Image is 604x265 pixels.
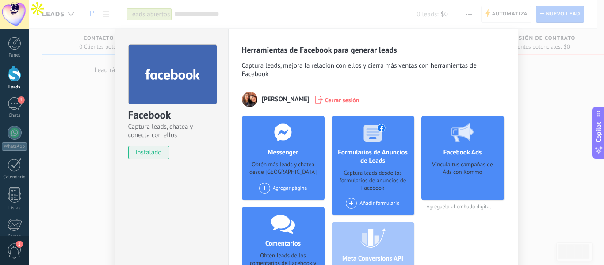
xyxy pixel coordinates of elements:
[441,148,484,157] h4: Facebook Ads
[2,174,27,180] div: Calendario
[16,241,23,248] span: 1
[128,123,215,139] span: Captura leads, chatea y conecta con ellos
[129,146,169,159] span: instalado
[263,239,303,248] h4: Comentarios
[325,95,359,104] span: Cerrar sesión
[2,234,27,240] div: Correo
[249,161,317,177] div: Obtén más leads y chatea desde [GEOGRAPHIC_DATA]
[428,161,497,194] div: Vincula tus campañas de Ads con Kommo
[346,198,399,209] div: Añadir formulario
[2,53,27,58] div: Panel
[18,96,25,104] span: 1
[2,205,27,211] div: Listas
[332,148,414,165] h4: Formularios de Anuncios de Leads
[2,142,27,151] div: WhatsApp
[128,108,215,123] div: Facebook
[259,183,307,194] div: Agregar página
[242,61,505,81] span: Captura leads, mejora la relación con ellos y cierra más ventas con herramientas de Facebook
[262,95,310,104] span: [PERSON_NAME]
[339,169,407,192] div: Captura leads desde los formularios de anuncios de Facebook
[2,84,27,90] div: Leads
[242,45,505,55] h3: Herramientas de Facebook para generar leads
[265,148,300,157] h4: Messenger
[421,204,504,210] span: Agréguelo al embudo digital
[594,122,603,142] span: Copilot
[2,113,27,119] div: Chats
